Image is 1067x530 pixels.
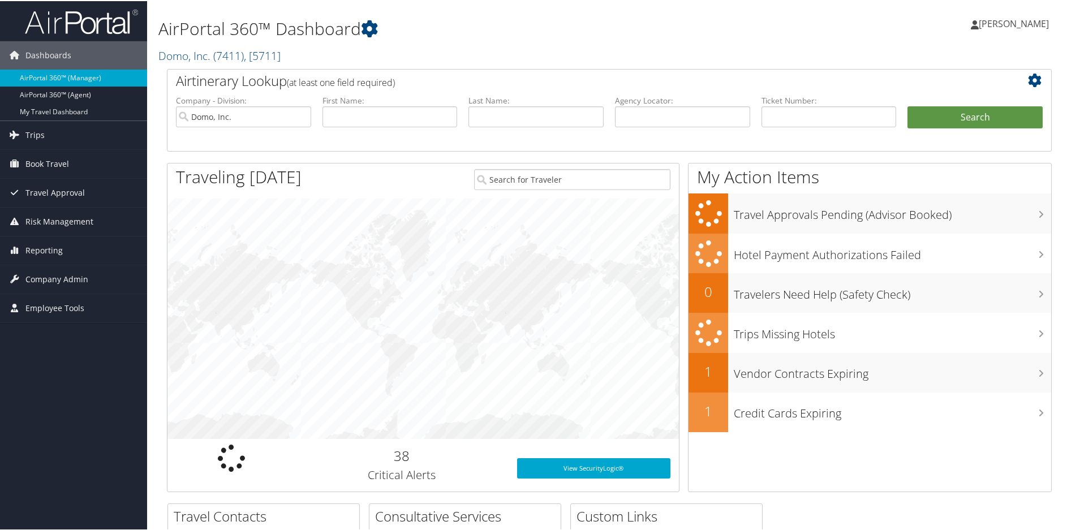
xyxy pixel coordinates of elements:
a: 1Vendor Contracts Expiring [689,352,1051,391]
a: 0Travelers Need Help (Safety Check) [689,272,1051,312]
img: airportal-logo.png [25,7,138,34]
span: [PERSON_NAME] [979,16,1049,29]
h3: Trips Missing Hotels [734,320,1051,341]
a: Hotel Payment Authorizations Failed [689,232,1051,273]
h3: Critical Alerts [304,466,500,482]
h2: Airtinerary Lookup [176,70,969,89]
label: Agency Locator: [615,94,750,105]
label: Company - Division: [176,94,311,105]
h1: My Action Items [689,164,1051,188]
span: Employee Tools [25,293,84,321]
h3: Hotel Payment Authorizations Failed [734,240,1051,262]
h3: Travel Approvals Pending (Advisor Booked) [734,200,1051,222]
span: (at least one field required) [287,75,395,88]
h3: Vendor Contracts Expiring [734,359,1051,381]
h1: AirPortal 360™ Dashboard [158,16,760,40]
h2: Custom Links [576,506,762,525]
input: Search for Traveler [474,168,670,189]
span: ( 7411 ) [213,47,244,62]
h1: Traveling [DATE] [176,164,302,188]
h2: Travel Contacts [174,506,359,525]
span: Trips [25,120,45,148]
a: Travel Approvals Pending (Advisor Booked) [689,192,1051,232]
span: Reporting [25,235,63,264]
h3: Credit Cards Expiring [734,399,1051,420]
span: Book Travel [25,149,69,177]
a: Trips Missing Hotels [689,312,1051,352]
span: Dashboards [25,40,71,68]
h2: 38 [304,445,500,464]
button: Search [907,105,1043,128]
h2: 0 [689,281,728,300]
h2: 1 [689,361,728,380]
h2: 1 [689,400,728,420]
span: Risk Management [25,206,93,235]
h3: Travelers Need Help (Safety Check) [734,280,1051,301]
a: 1Credit Cards Expiring [689,391,1051,431]
a: Domo, Inc. [158,47,281,62]
label: Last Name: [468,94,604,105]
h2: Consultative Services [375,506,561,525]
a: [PERSON_NAME] [971,6,1060,40]
span: Company Admin [25,264,88,292]
label: First Name: [322,94,458,105]
span: Travel Approval [25,178,85,206]
label: Ticket Number: [761,94,897,105]
span: , [ 5711 ] [244,47,281,62]
a: View SecurityLogic® [517,457,670,477]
